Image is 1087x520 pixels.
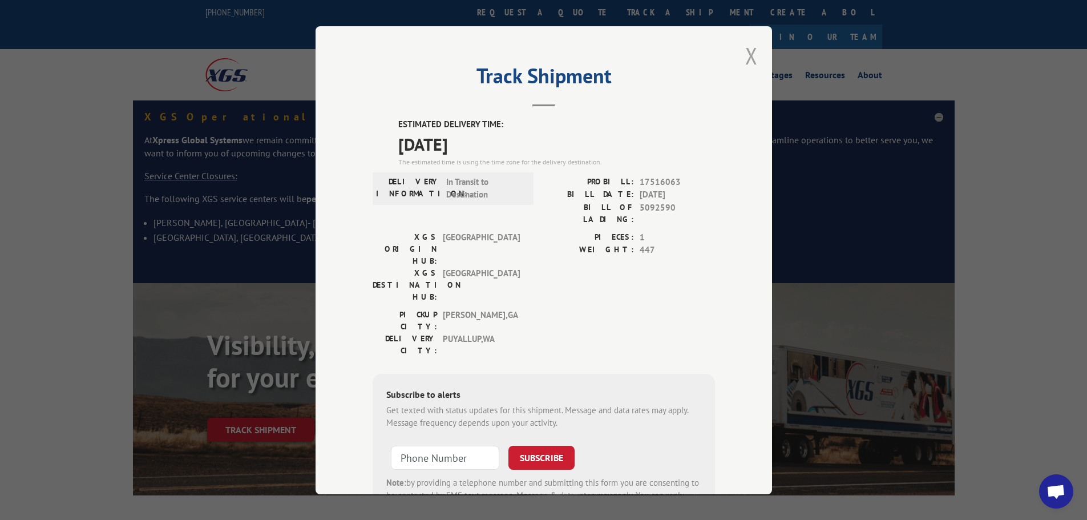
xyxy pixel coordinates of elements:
[398,118,715,131] label: ESTIMATED DELIVERY TIME:
[373,231,437,267] label: XGS ORIGIN HUB:
[640,231,715,244] span: 1
[398,156,715,167] div: The estimated time is using the time zone for the delivery destination.
[398,131,715,156] span: [DATE]
[745,41,758,71] button: Close modal
[640,188,715,201] span: [DATE]
[373,68,715,90] h2: Track Shipment
[544,188,634,201] label: BILL DATE:
[373,267,437,303] label: XGS DESTINATION HUB:
[640,175,715,188] span: 17516063
[443,267,520,303] span: [GEOGRAPHIC_DATA]
[640,201,715,225] span: 5092590
[544,231,634,244] label: PIECES:
[373,332,437,356] label: DELIVERY CITY:
[443,231,520,267] span: [GEOGRAPHIC_DATA]
[386,477,406,487] strong: Note:
[386,476,701,515] div: by providing a telephone number and submitting this form you are consenting to be contacted by SM...
[544,201,634,225] label: BILL OF LADING:
[1039,474,1073,509] a: Open chat
[443,332,520,356] span: PUYALLUP , WA
[443,308,520,332] span: [PERSON_NAME] , GA
[386,404,701,429] div: Get texted with status updates for this shipment. Message and data rates may apply. Message frequ...
[544,244,634,257] label: WEIGHT:
[446,175,523,201] span: In Transit to Destination
[373,308,437,332] label: PICKUP CITY:
[391,445,499,469] input: Phone Number
[386,387,701,404] div: Subscribe to alerts
[544,175,634,188] label: PROBILL:
[508,445,575,469] button: SUBSCRIBE
[640,244,715,257] span: 447
[376,175,441,201] label: DELIVERY INFORMATION:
